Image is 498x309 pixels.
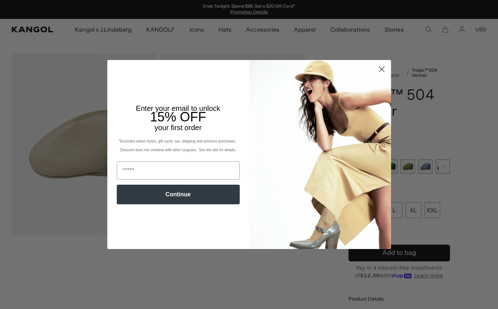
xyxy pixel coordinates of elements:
button: Continue [117,185,240,204]
span: your first order [155,124,202,132]
input: Email [117,161,240,180]
span: *Excludes select styles, gift cards, tax, shipping and previous purchases. Discount does not comb... [119,139,237,152]
span: Enter your email to unlock [136,104,220,112]
span: 15% OFF [150,109,206,124]
button: Close dialog [375,63,388,76]
img: 93be19ad-e773-4382-80b9-c9d740c9197f.jpeg [249,60,391,249]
